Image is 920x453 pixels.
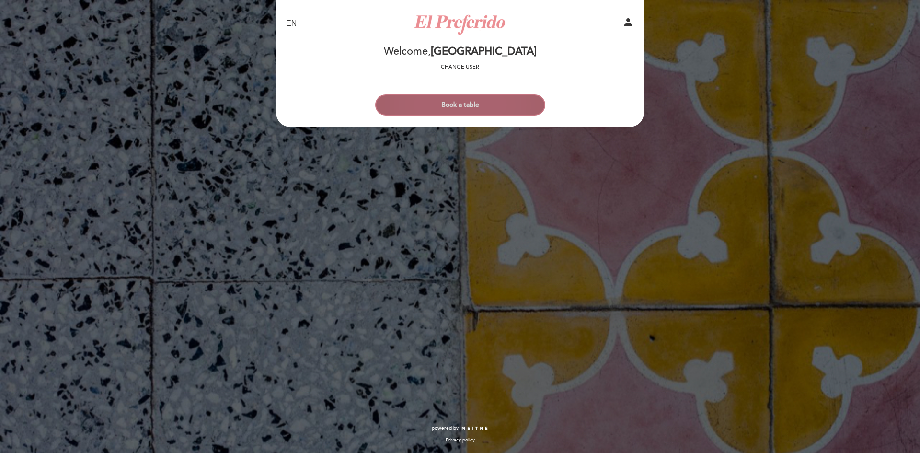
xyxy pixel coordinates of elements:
[622,16,634,28] i: person
[622,16,634,31] button: person
[432,425,488,431] a: powered by
[461,426,488,431] img: MEITRE
[431,45,537,58] span: [GEOGRAPHIC_DATA]
[432,425,459,431] span: powered by
[438,63,482,71] button: Change user
[446,437,475,443] a: Privacy policy
[384,46,537,58] h2: Welcome,
[400,11,520,37] a: El Preferido
[375,94,545,116] button: Book a table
